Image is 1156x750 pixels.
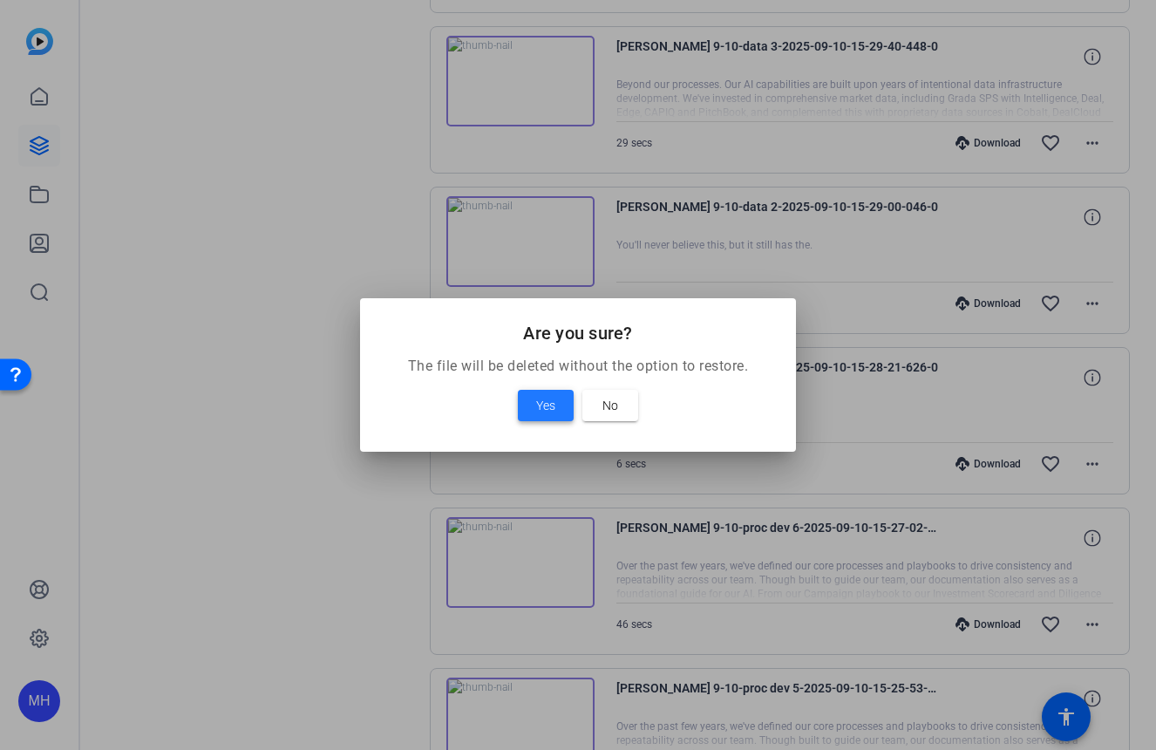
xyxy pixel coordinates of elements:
button: Yes [518,390,574,421]
p: The file will be deleted without the option to restore. [381,356,775,377]
span: Yes [536,395,555,416]
h2: Are you sure? [381,319,775,347]
span: No [602,395,618,416]
button: No [582,390,638,421]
